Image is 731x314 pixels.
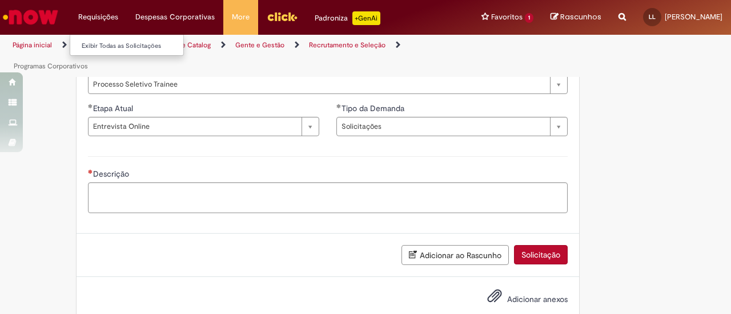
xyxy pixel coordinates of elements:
[232,11,250,23] span: More
[336,104,342,108] span: Obrigatório Preenchido
[93,103,135,113] span: Etapa Atual
[315,11,380,25] div: Padroniza
[525,13,533,23] span: 1
[560,11,601,22] span: Rascunhos
[342,117,544,136] span: Solicitações
[14,62,88,71] a: Programas Corporativos
[78,11,118,23] span: Requisições
[665,12,722,22] span: [PERSON_NAME]
[162,40,211,50] a: Service Catalog
[93,75,544,93] span: Processo Seletivo Trainee
[352,11,380,25] p: +GenAi
[1,6,60,28] img: ServiceNow
[342,103,407,113] span: Tipo da Demanda
[507,294,568,304] span: Adicionar anexos
[484,286,505,312] button: Adicionar anexos
[70,34,184,56] ul: Requisições
[267,8,298,25] img: click_logo_yellow_360x200.png
[70,40,196,52] a: Exibir Todas as Solicitações
[9,35,479,77] ul: Trilhas de página
[309,40,385,50] a: Recrutamento e Seleção
[401,245,509,265] button: Adicionar ao Rascunho
[13,40,52,50] a: Página inicial
[88,182,568,213] textarea: Descrição
[135,11,215,23] span: Despesas Corporativas
[88,104,93,108] span: Obrigatório Preenchido
[514,245,568,264] button: Solicitação
[551,12,601,23] a: Rascunhos
[491,11,523,23] span: Favoritos
[88,169,93,174] span: Necessários
[93,169,131,179] span: Descrição
[649,13,656,21] span: LL
[235,40,284,50] a: Gente e Gestão
[93,117,296,136] span: Entrevista Online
